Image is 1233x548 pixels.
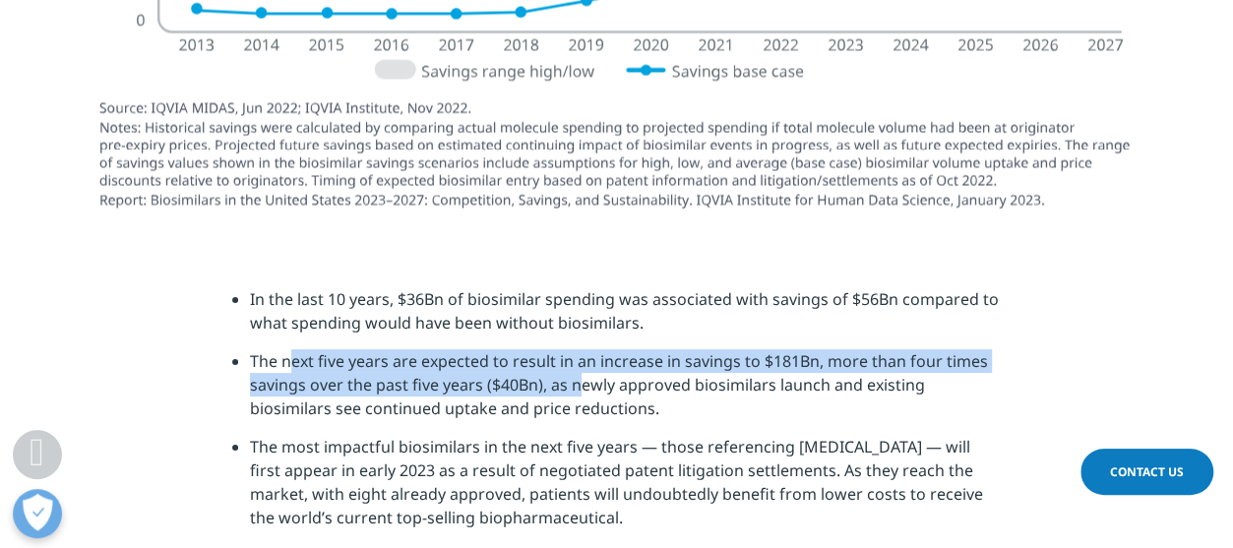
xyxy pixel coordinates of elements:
button: Open Preferences [13,489,62,538]
span: Contact Us [1110,463,1184,480]
li: The next five years are expected to result in an increase in savings to $181Bn, more than four ti... [250,349,1001,435]
li: In the last 10 years, $36Bn of biosimilar spending was associated with savings of $56Bn compared ... [250,287,1001,349]
a: Contact Us [1080,449,1213,495]
li: The most impactful biosimilars in the next five years — those referencing [MEDICAL_DATA] — will f... [250,435,1001,544]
